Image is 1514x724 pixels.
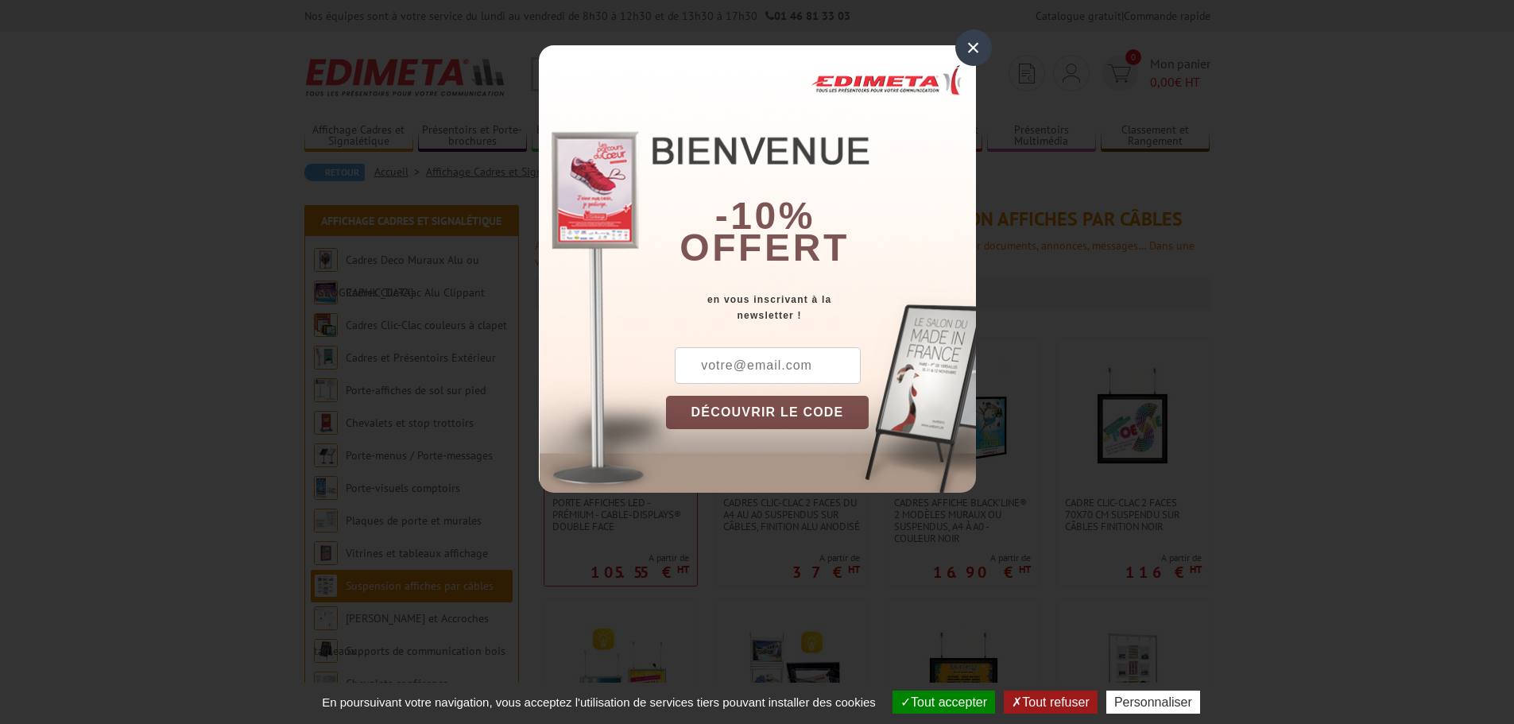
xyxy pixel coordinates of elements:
span: En poursuivant votre navigation, vous acceptez l'utilisation de services tiers pouvant installer ... [314,695,884,709]
input: votre@email.com [675,347,861,384]
button: Tout refuser [1004,691,1097,714]
button: Personnaliser (fenêtre modale) [1106,691,1200,714]
b: -10% [715,195,815,237]
div: en vous inscrivant à la newsletter ! [666,292,976,323]
button: DÉCOUVRIR LE CODE [666,396,869,429]
div: × [955,29,992,66]
font: offert [680,226,850,269]
button: Tout accepter [893,691,995,714]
